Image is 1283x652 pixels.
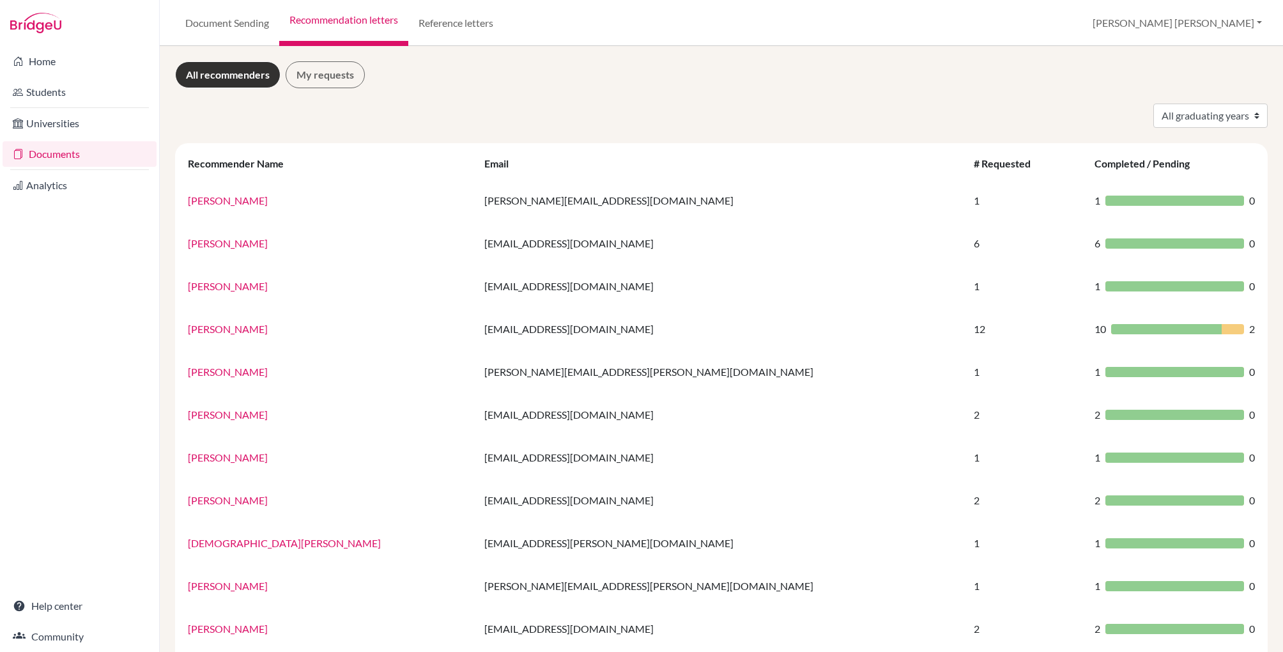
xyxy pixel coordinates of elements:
a: Help center [3,593,157,619]
span: 10 [1095,322,1106,337]
a: Home [3,49,157,74]
button: [PERSON_NAME] [PERSON_NAME] [1087,11,1268,35]
td: 1 [966,265,1087,307]
td: 6 [966,222,1087,265]
span: 2 [1095,493,1100,508]
a: Analytics [3,173,157,198]
td: [EMAIL_ADDRESS][DOMAIN_NAME] [477,479,967,522]
td: [EMAIL_ADDRESS][DOMAIN_NAME] [477,607,967,650]
td: 2 [966,393,1087,436]
a: [DEMOGRAPHIC_DATA][PERSON_NAME] [188,537,381,549]
span: 0 [1249,279,1255,294]
td: [EMAIL_ADDRESS][DOMAIN_NAME] [477,393,967,436]
span: 1 [1095,450,1100,465]
a: [PERSON_NAME] [188,494,268,506]
td: [PERSON_NAME][EMAIL_ADDRESS][PERSON_NAME][DOMAIN_NAME] [477,350,967,393]
span: 2 [1095,407,1100,423]
span: 0 [1249,493,1255,508]
span: 0 [1249,536,1255,551]
td: [PERSON_NAME][EMAIL_ADDRESS][PERSON_NAME][DOMAIN_NAME] [477,564,967,607]
a: Universities [3,111,157,136]
a: [PERSON_NAME] [188,237,268,249]
img: Bridge-U [10,13,61,33]
span: 1 [1095,536,1100,551]
td: 1 [966,522,1087,564]
td: 2 [966,607,1087,650]
a: [PERSON_NAME] [188,451,268,463]
a: Documents [3,141,157,167]
span: 0 [1249,193,1255,208]
a: [PERSON_NAME] [188,366,268,378]
div: Completed / Pending [1095,157,1202,169]
td: 2 [966,479,1087,522]
span: 0 [1249,407,1255,423]
div: # Requested [974,157,1043,169]
a: [PERSON_NAME] [188,623,268,635]
a: My requests [286,61,365,88]
span: 0 [1249,236,1255,251]
span: 0 [1249,450,1255,465]
td: 1 [966,436,1087,479]
a: [PERSON_NAME] [188,408,268,421]
td: [EMAIL_ADDRESS][DOMAIN_NAME] [477,222,967,265]
td: 1 [966,564,1087,607]
a: [PERSON_NAME] [188,194,268,206]
span: 0 [1249,578,1255,594]
td: 1 [966,179,1087,222]
div: Recommender Name [188,157,296,169]
span: 6 [1095,236,1100,251]
span: 0 [1249,621,1255,637]
div: Email [484,157,521,169]
td: 1 [966,350,1087,393]
span: 2 [1249,322,1255,337]
a: [PERSON_NAME] [188,323,268,335]
a: Community [3,624,157,649]
a: [PERSON_NAME] [188,280,268,292]
a: All recommenders [175,61,280,88]
td: [EMAIL_ADDRESS][DOMAIN_NAME] [477,436,967,479]
a: [PERSON_NAME] [188,580,268,592]
span: 1 [1095,193,1100,208]
span: 1 [1095,364,1100,380]
span: 1 [1095,279,1100,294]
a: Students [3,79,157,105]
span: 0 [1249,364,1255,380]
td: [EMAIL_ADDRESS][PERSON_NAME][DOMAIN_NAME] [477,522,967,564]
span: 2 [1095,621,1100,637]
td: [EMAIL_ADDRESS][DOMAIN_NAME] [477,307,967,350]
td: 12 [966,307,1087,350]
td: [PERSON_NAME][EMAIL_ADDRESS][DOMAIN_NAME] [477,179,967,222]
span: 1 [1095,578,1100,594]
td: [EMAIL_ADDRESS][DOMAIN_NAME] [477,265,967,307]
